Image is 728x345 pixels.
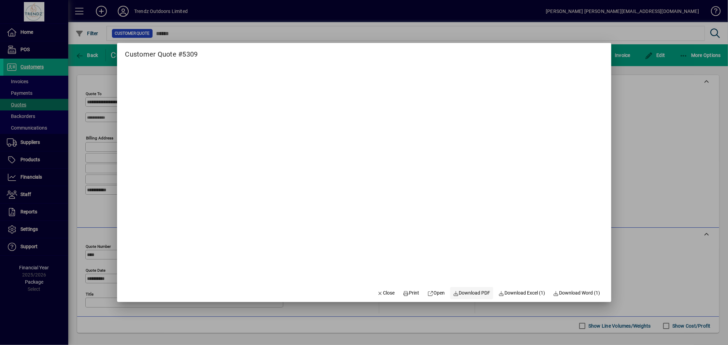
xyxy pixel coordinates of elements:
[117,43,206,60] h2: Customer Quote #5309
[377,289,395,297] span: Close
[450,287,493,299] a: Download PDF
[425,287,448,299] a: Open
[499,289,545,297] span: Download Excel (1)
[428,289,445,297] span: Open
[400,287,422,299] button: Print
[553,289,600,297] span: Download Word (1)
[403,289,419,297] span: Print
[374,287,398,299] button: Close
[496,287,548,299] button: Download Excel (1)
[551,287,603,299] button: Download Word (1)
[453,289,490,297] span: Download PDF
